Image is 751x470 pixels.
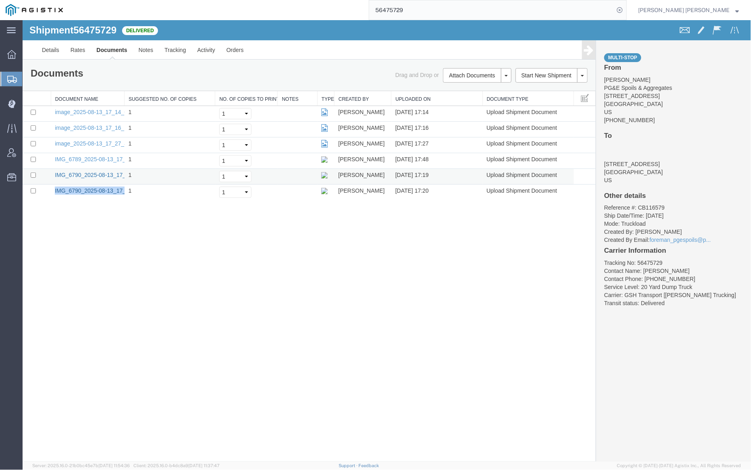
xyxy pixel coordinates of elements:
[295,71,312,86] th: Type: activate to sort column ascending
[299,152,305,158] img: peg.gif
[582,124,720,164] address: [STREET_ADDRESS] [GEOGRAPHIC_DATA]
[555,71,570,85] button: Manage table columns
[299,136,305,143] img: peg.gif
[369,117,460,133] td: [DATE] 17:27
[460,149,551,164] td: Upload Shipment Document
[460,102,551,117] td: Upload Shipment Document
[582,239,720,247] li: Tracking No: 56475729
[299,168,305,174] img: peg.gif
[582,56,720,104] address: [PERSON_NAME] PG&E Spoils & Aggregates [STREET_ADDRESS] [GEOGRAPHIC_DATA] [PHONE_NUMBER]
[102,133,193,149] td: 1
[582,208,720,216] li: Created By: [PERSON_NAME]
[582,172,720,180] h4: Other details
[582,33,619,42] span: Multi-stop
[102,149,193,164] td: 1
[28,71,102,86] th: Document Name: activate to sort column ascending
[369,149,460,164] td: [DATE] 17:19
[369,71,460,86] th: Uploaded On: activate to sort column ascending
[32,152,131,158] a: IMG_6790_2025-08-13_17_19_06.jpeg
[188,463,220,468] span: [DATE] 11:37:47
[312,133,368,149] td: [PERSON_NAME]
[493,48,555,62] button: Start New Shipment
[369,0,614,20] input: Search for shipment number, reference number
[312,86,368,102] td: [PERSON_NAME]
[32,463,130,468] span: Server: 2025.16.0-21b0bc45e7b
[23,20,751,462] iframe: FS Legacy Container
[312,164,368,180] td: [PERSON_NAME]
[68,20,110,40] a: Documents
[299,89,305,95] i: jpg
[98,463,130,468] span: [DATE] 11:54:36
[460,71,551,86] th: Document Type: activate to sort column ascending
[582,200,720,208] li: Mode: Truckload
[582,112,720,120] h4: To
[312,71,368,86] th: Created by: activate to sort column ascending
[339,463,359,468] a: Support
[102,164,193,180] td: 1
[32,167,131,174] a: IMG_6790_2025-08-13_17_20_02.jpeg
[312,117,368,133] td: [PERSON_NAME]
[369,133,460,149] td: [DATE] 17:48
[136,20,169,40] a: Tracking
[8,48,61,58] h1: Documents
[102,86,193,102] td: 1
[32,104,117,111] a: image_2025-08-13_17_16_27.jpg
[369,86,460,102] td: [DATE] 17:14
[582,157,589,163] span: US
[582,89,589,95] span: US
[6,4,63,16] img: logo
[582,279,720,287] li: Transit status: Delivered
[582,271,720,279] li: Carrier: GSH Transport [[PERSON_NAME] Trucking]
[639,6,730,15] span: Kayte Bray Dogali
[255,71,295,86] th: Notes: activate to sort column ascending
[369,102,460,117] td: [DATE] 17:16
[133,463,220,468] span: Client: 2025.16.0-b4dc8a9
[110,20,137,40] a: Notes
[198,20,227,40] a: Orders
[312,102,368,117] td: [PERSON_NAME]
[582,255,720,263] li: Contact Phone: [PHONE_NUMBER]
[582,183,720,191] li: Reference #: CB116579
[582,247,720,255] li: Contact Name: [PERSON_NAME]
[169,20,198,40] a: Activity
[102,117,193,133] td: 1
[32,89,117,95] a: image_2025-08-13_17_14_07.jpg
[359,463,379,468] a: Feedback
[312,149,368,164] td: [PERSON_NAME]
[102,71,193,86] th: Suggested No. of Copies: activate to sort column ascending
[638,5,740,15] button: [PERSON_NAME] [PERSON_NAME]
[582,263,720,271] li: Service Level: 20 Yard Dump Truck
[460,117,551,133] td: Upload Shipment Document
[582,44,720,52] h4: From
[582,35,619,42] a: Multi-stop
[299,121,305,127] i: jpg
[32,120,117,127] a: image_2025-08-13_17_27_43.jpg
[460,164,551,180] td: Upload Shipment Document
[460,86,551,102] td: Upload Shipment Document
[617,462,741,469] span: Copyright © [DATE]-[DATE] Agistix Inc., All Rights Reserved
[582,227,720,235] h4: Carrier Information
[582,191,720,200] li: Ship Date/Time: [DATE]
[373,52,416,58] span: Drag and Drop or
[369,164,460,180] td: [DATE] 17:20
[460,133,551,149] td: Upload Shipment Document
[32,136,131,142] a: IMG_6789_2025-08-13_17_48_18.jpeg
[102,102,193,117] td: 1
[420,48,478,62] button: Attach Documents
[582,216,720,224] li: Created By Email:
[627,216,689,223] a: foreman_pgespoils@p...
[193,71,255,86] th: No. of Copies to Print: activate to sort column ascending
[42,20,69,40] a: Rates
[299,105,305,111] i: jpg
